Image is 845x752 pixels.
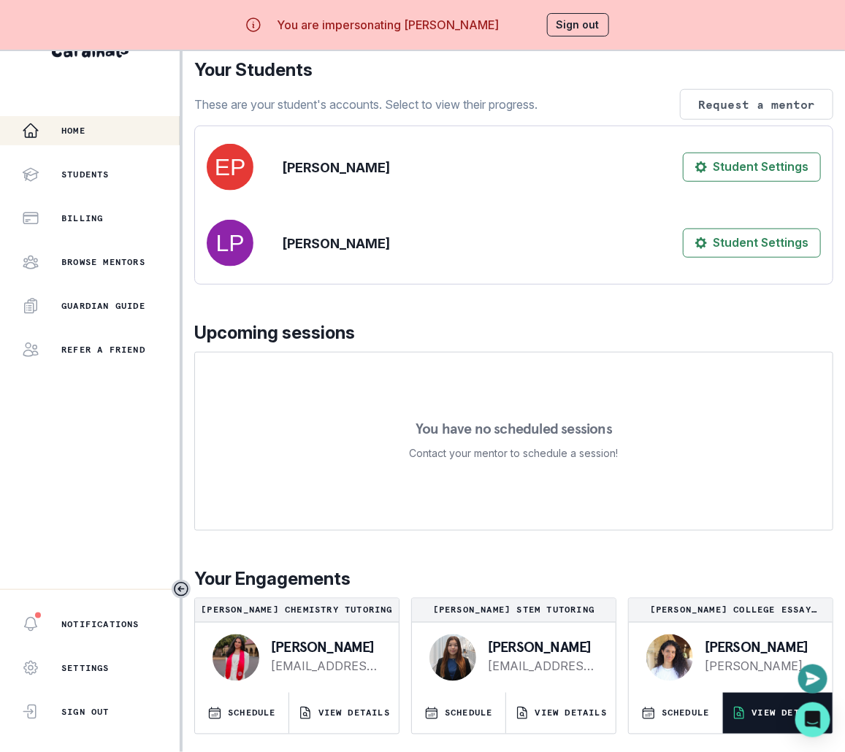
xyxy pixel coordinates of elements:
[195,693,288,734] button: SCHEDULE
[445,707,493,719] p: SCHEDULE
[418,605,610,616] p: [PERSON_NAME] STEM tutoring
[289,693,399,734] button: VIEW DETAILS
[61,344,145,356] p: Refer a friend
[61,618,139,630] p: Notifications
[705,658,813,675] a: [PERSON_NAME][EMAIL_ADDRESS][PERSON_NAME][DOMAIN_NAME]
[172,580,191,599] button: Toggle sidebar
[752,707,824,719] p: VIEW DETAILS
[680,89,833,120] button: Request a mentor
[271,640,379,655] p: [PERSON_NAME]
[488,658,596,675] a: [EMAIL_ADDRESS][DOMAIN_NAME]
[798,664,827,694] button: Open or close messaging widget
[506,693,616,734] button: VIEW DETAILS
[61,706,110,718] p: Sign Out
[629,693,722,734] button: SCHEDULE
[207,144,253,191] img: svg
[201,605,393,616] p: [PERSON_NAME] Chemistry tutoring
[683,229,821,258] button: Student Settings
[683,153,821,182] button: Student Settings
[410,445,619,462] p: Contact your mentor to schedule a session!
[283,234,390,253] p: [PERSON_NAME]
[662,707,710,719] p: SCHEDULE
[283,158,390,177] p: [PERSON_NAME]
[705,640,813,655] p: [PERSON_NAME]
[194,320,833,346] p: Upcoming sessions
[635,605,827,616] p: [PERSON_NAME] College Essay Writing tutoring
[61,169,110,180] p: Students
[416,421,612,436] p: You have no scheduled sessions
[61,212,103,224] p: Billing
[61,125,85,137] p: Home
[61,662,110,674] p: Settings
[207,220,253,266] img: svg
[795,702,830,737] div: Open Intercom Messenger
[194,57,833,83] p: Your Students
[194,96,538,113] p: These are your student's accounts. Select to view their progress.
[194,566,833,592] p: Your Engagements
[61,256,145,268] p: Browse Mentors
[318,707,390,719] p: VIEW DETAILS
[488,640,596,655] p: [PERSON_NAME]
[271,658,379,675] a: [EMAIL_ADDRESS][DOMAIN_NAME]
[228,707,276,719] p: SCHEDULE
[412,693,505,734] button: SCHEDULE
[61,300,145,312] p: Guardian Guide
[277,16,499,34] p: You are impersonating [PERSON_NAME]
[547,13,609,37] button: Sign out
[723,693,833,734] button: VIEW DETAILS
[535,707,607,719] p: VIEW DETAILS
